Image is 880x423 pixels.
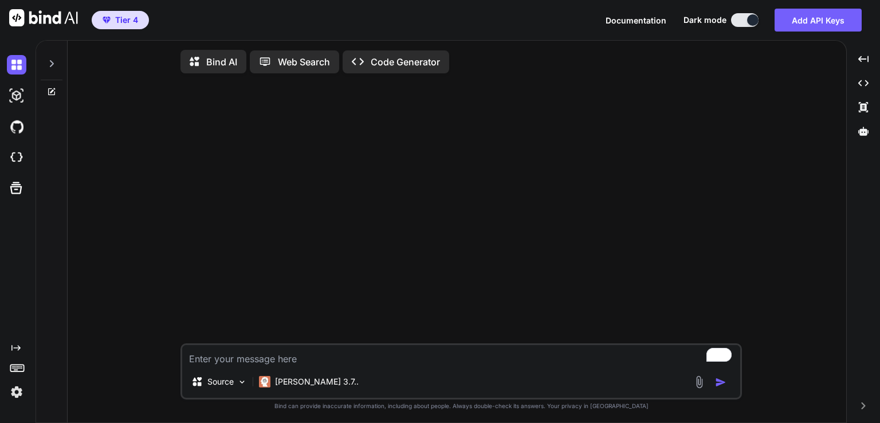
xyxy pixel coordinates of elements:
p: Source [207,376,234,387]
img: darkAi-studio [7,86,26,105]
p: [PERSON_NAME] 3.7.. [275,376,359,387]
p: Code Generator [371,55,440,69]
p: Bind can provide inaccurate information, including about people. Always double-check its answers.... [180,402,742,410]
img: Pick Models [237,377,247,387]
span: Dark mode [683,14,726,26]
img: settings [7,382,26,402]
button: premiumTier 4 [92,11,149,29]
p: Bind AI [206,55,237,69]
img: premium [103,17,111,23]
span: Tier 4 [115,14,138,26]
img: cloudideIcon [7,148,26,167]
button: Documentation [606,14,666,26]
span: Documentation [606,15,666,25]
img: Claude 3.7 Sonnet (Anthropic) [259,376,270,387]
p: Web Search [278,55,330,69]
button: Add API Keys [775,9,862,32]
img: icon [715,377,726,388]
img: githubDark [7,117,26,136]
img: Bind AI [9,9,78,26]
img: attachment [693,375,706,389]
img: darkChat [7,55,26,75]
textarea: To enrich screen reader interactions, please activate Accessibility in Grammarly extension settings [182,345,740,366]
